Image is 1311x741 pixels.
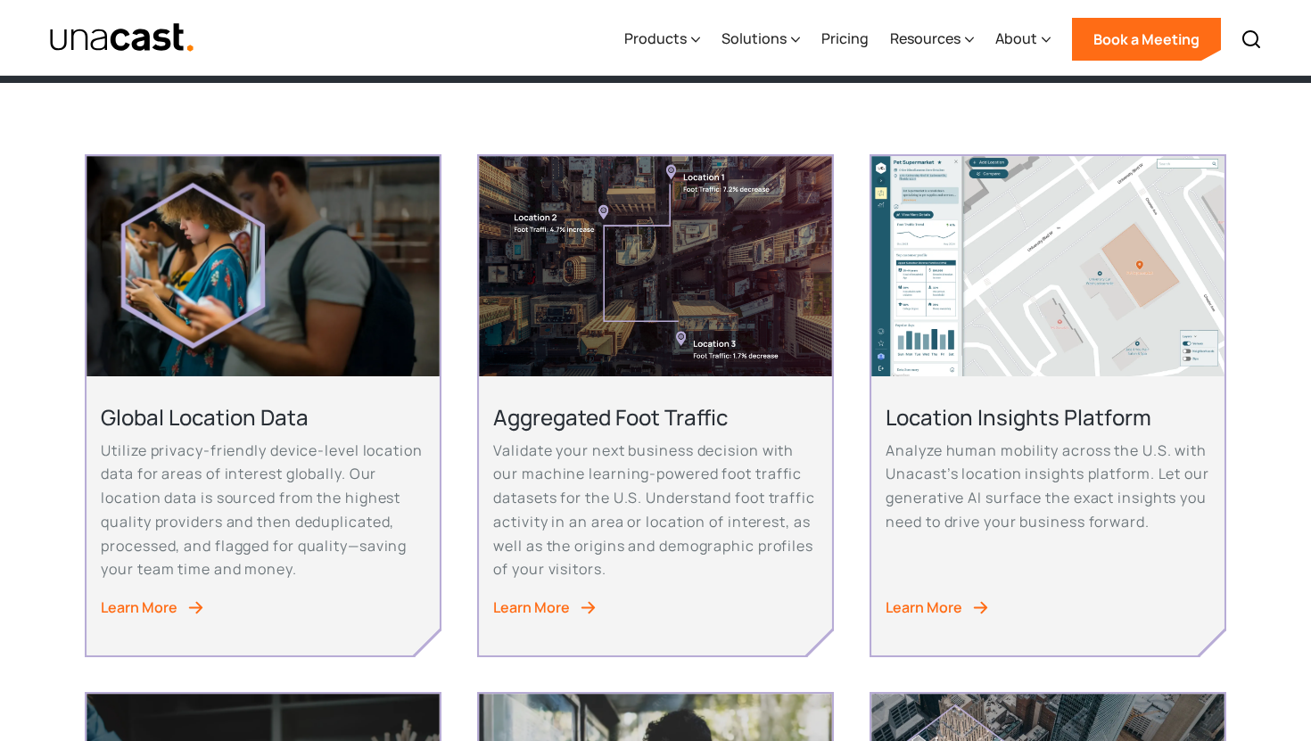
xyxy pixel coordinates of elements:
[995,28,1037,49] div: About
[101,439,425,581] p: Utilize privacy-friendly device-level location data for areas of interest globally. Our location ...
[624,3,700,76] div: Products
[890,28,961,49] div: Resources
[886,596,1209,620] a: Learn More
[493,439,817,581] p: Validate your next business decision with our machine learning-powered foot traffic datasets for ...
[995,3,1051,76] div: About
[871,156,1224,376] img: An image of the unacast UI. Shows a map of a pet supermarket along with relevant data in the side...
[624,28,687,49] div: Products
[890,3,974,76] div: Resources
[493,596,817,620] a: Learn More
[721,28,787,49] div: Solutions
[721,3,800,76] div: Solutions
[1241,29,1262,50] img: Search icon
[101,403,425,431] h2: Global Location Data
[1072,18,1221,61] a: Book a Meeting
[479,156,831,376] img: An aerial view of a city block with foot traffic data and location data information
[493,403,817,431] h2: Aggregated Foot Traffic
[886,403,1209,431] h2: Location Insights Platform
[493,596,570,620] div: Learn More
[49,22,194,54] img: Unacast text logo
[49,22,194,54] a: home
[101,596,177,620] div: Learn More
[821,3,869,76] a: Pricing
[886,439,1209,534] p: Analyze human mobility across the U.S. with Unacast’s location insights platform. Let our generat...
[101,596,425,620] a: Learn More
[886,596,962,620] div: Learn More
